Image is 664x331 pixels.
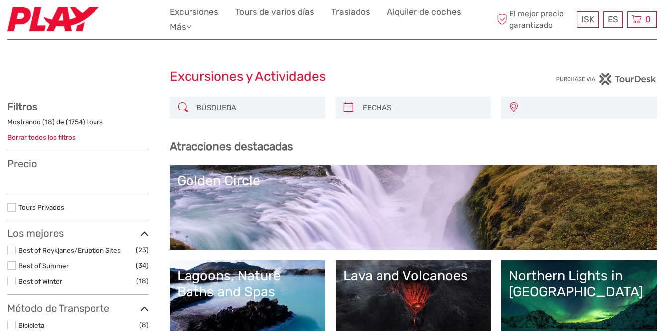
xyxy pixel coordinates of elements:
[68,117,83,127] label: 1754
[18,203,64,211] a: Tours Privados
[136,260,149,271] span: (34)
[18,277,62,285] a: Best of Winter
[343,268,483,284] div: Lava and Volcanoes
[170,20,191,34] a: Más
[556,73,657,85] img: PurchaseViaTourDesk.png
[7,302,149,314] h3: Método de Transporte
[192,99,320,116] input: BÚSQUEDA
[7,227,149,239] h3: Los mejores
[603,11,623,28] div: ES
[18,321,44,329] a: Bicicleta
[177,268,317,300] div: Lagoons, Nature Baths and Spas
[359,99,486,116] input: FECHAS
[235,5,314,19] a: Tours de varios días
[177,173,649,242] a: Golden Circle
[581,14,594,24] span: ISK
[18,262,69,270] a: Best of Summer
[331,5,370,19] a: Traslados
[170,140,293,153] b: Atracciones destacadas
[170,69,494,85] h1: Excursiones y Actividades
[7,101,37,112] strong: Filtros
[644,14,652,24] span: 0
[7,117,149,133] div: Mostrando ( ) de ( ) tours
[136,275,149,287] span: (18)
[387,5,461,19] a: Alquiler de coches
[139,319,149,331] span: (8)
[509,268,649,300] div: Northern Lights in [GEOGRAPHIC_DATA]
[18,246,121,254] a: Best of Reykjanes/Eruption Sites
[7,158,149,170] h3: Precio
[170,5,218,19] a: Excursiones
[7,7,98,32] img: Fly Play
[45,117,52,127] label: 18
[494,8,574,30] span: El mejor precio garantizado
[136,244,149,256] span: (23)
[7,133,76,141] a: Borrar todos los filtros
[177,173,649,189] div: Golden Circle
